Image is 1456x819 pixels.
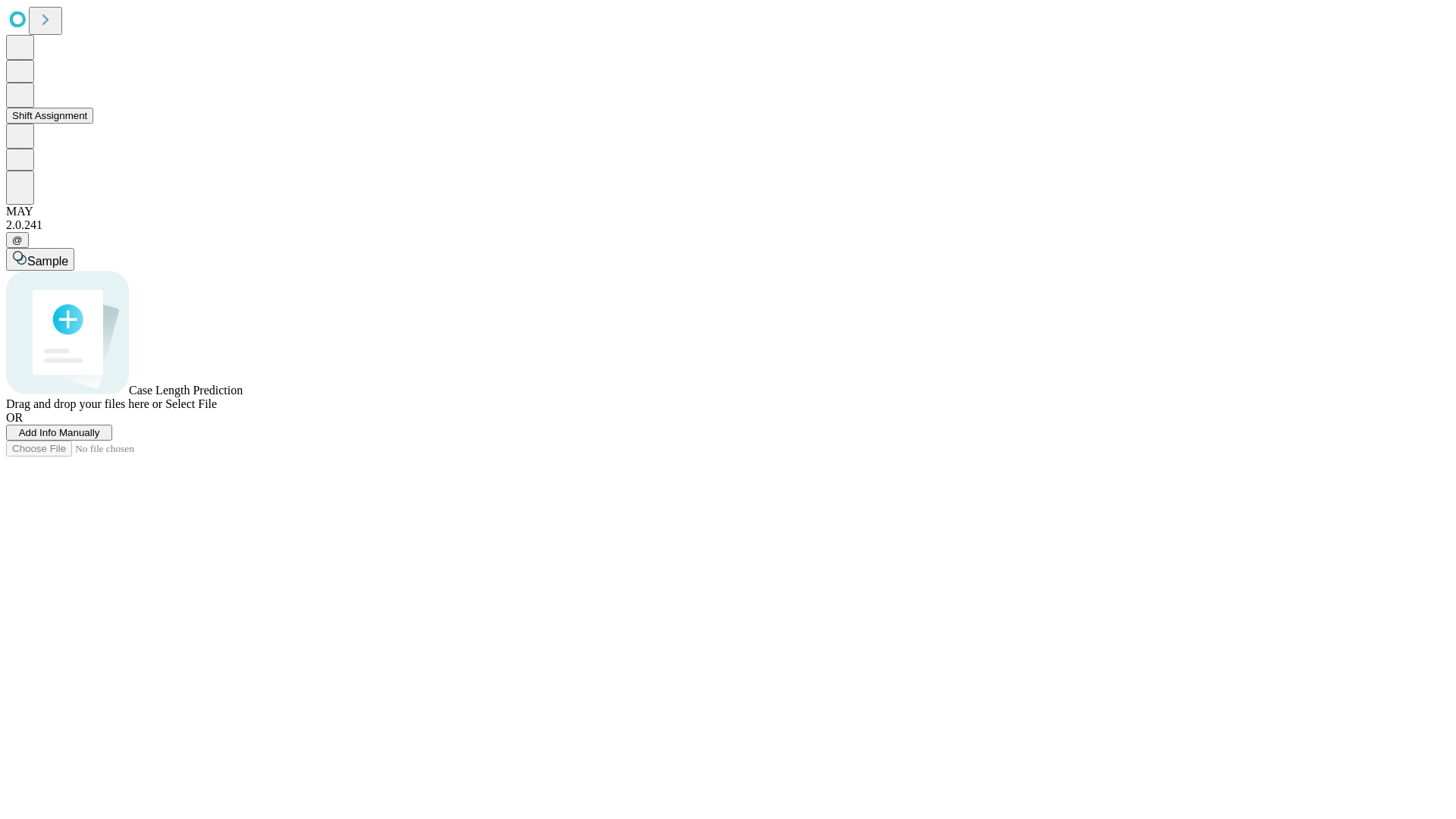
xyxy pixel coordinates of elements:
[165,397,217,410] span: Select File
[6,411,23,424] span: OR
[6,397,162,410] span: Drag and drop your files here or
[19,427,100,438] span: Add Info Manually
[129,384,243,397] span: Case Length Prediction
[27,255,68,268] span: Sample
[12,234,23,246] span: @
[6,425,112,441] button: Add Info Manually
[6,232,29,248] button: @
[6,248,74,271] button: Sample
[6,205,1450,218] div: MAY
[6,108,93,124] button: Shift Assignment
[6,218,1450,232] div: 2.0.241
